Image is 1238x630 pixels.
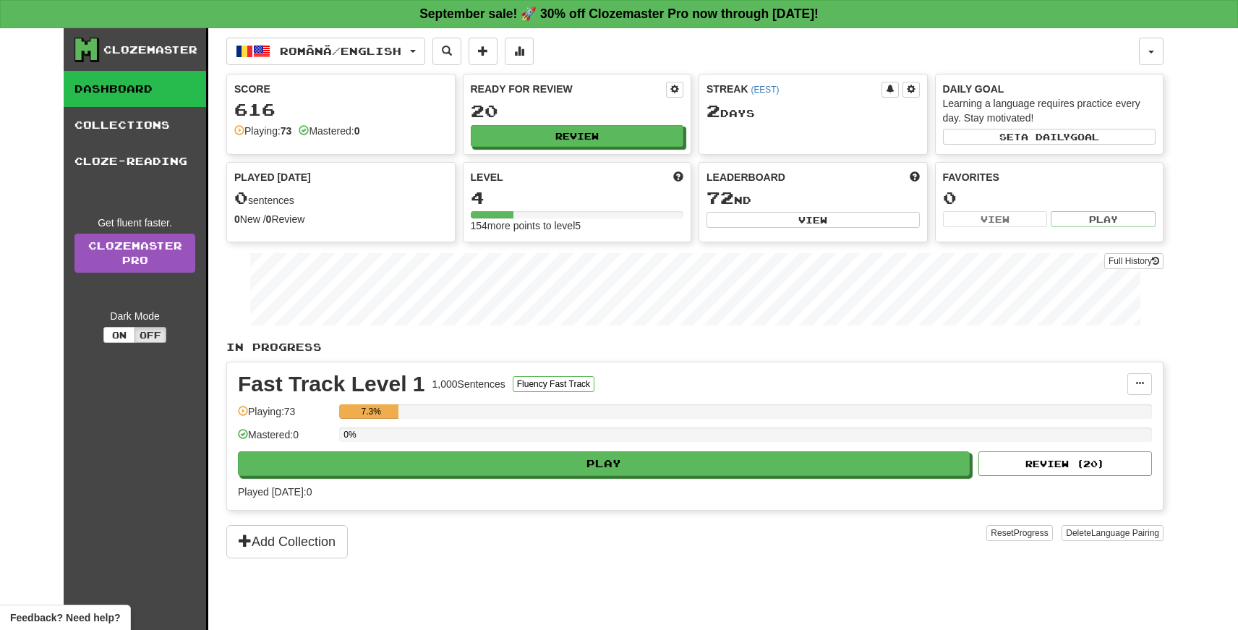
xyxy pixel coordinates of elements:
[64,71,206,107] a: Dashboard
[234,212,448,226] div: New / Review
[266,213,272,225] strong: 0
[505,38,534,65] button: More stats
[280,45,401,57] span: Română / English
[226,340,1164,354] p: In Progress
[419,7,819,21] strong: September sale! 🚀 30% off Clozemaster Pro now through [DATE]!
[238,404,332,428] div: Playing: 73
[74,216,195,230] div: Get fluent faster.
[234,189,448,208] div: sentences
[74,309,195,323] div: Dark Mode
[751,85,779,95] a: (EEST)
[469,38,498,65] button: Add sentence to collection
[10,610,120,625] span: Open feedback widget
[1014,528,1049,538] span: Progress
[234,124,291,138] div: Playing:
[103,327,135,343] button: On
[978,451,1152,476] button: Review (20)
[1062,525,1164,541] button: DeleteLanguage Pairing
[986,525,1052,541] button: ResetProgress
[943,129,1156,145] button: Seta dailygoal
[226,525,348,558] button: Add Collection
[432,377,505,391] div: 1,000 Sentences
[706,101,720,121] span: 2
[234,187,248,208] span: 0
[234,101,448,119] div: 616
[706,170,785,184] span: Leaderboard
[103,43,197,57] div: Clozemaster
[74,234,195,273] a: ClozemasterPro
[943,211,1048,227] button: View
[234,213,240,225] strong: 0
[281,125,292,137] strong: 73
[471,170,503,184] span: Level
[135,327,166,343] button: Off
[471,102,684,120] div: 20
[234,82,448,96] div: Score
[706,189,920,208] div: nd
[1051,211,1156,227] button: Play
[354,125,360,137] strong: 0
[471,125,684,147] button: Review
[706,82,881,96] div: Streak
[471,189,684,207] div: 4
[706,102,920,121] div: Day s
[238,373,425,395] div: Fast Track Level 1
[1104,253,1164,269] button: Full History
[910,170,920,184] span: This week in points, UTC
[943,82,1156,96] div: Daily Goal
[238,486,312,498] span: Played [DATE]: 0
[943,170,1156,184] div: Favorites
[471,82,667,96] div: Ready for Review
[234,170,311,184] span: Played [DATE]
[238,451,970,476] button: Play
[1091,528,1159,538] span: Language Pairing
[471,218,684,233] div: 154 more points to level 5
[673,170,683,184] span: Score more points to level up
[64,107,206,143] a: Collections
[943,96,1156,125] div: Learning a language requires practice every day. Stay motivated!
[706,212,920,228] button: View
[238,427,332,451] div: Mastered: 0
[432,38,461,65] button: Search sentences
[706,187,734,208] span: 72
[513,376,594,392] button: Fluency Fast Track
[1021,132,1070,142] span: a daily
[64,143,206,179] a: Cloze-Reading
[343,404,398,419] div: 7.3%
[943,189,1156,207] div: 0
[299,124,359,138] div: Mastered:
[226,38,425,65] button: Română/English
